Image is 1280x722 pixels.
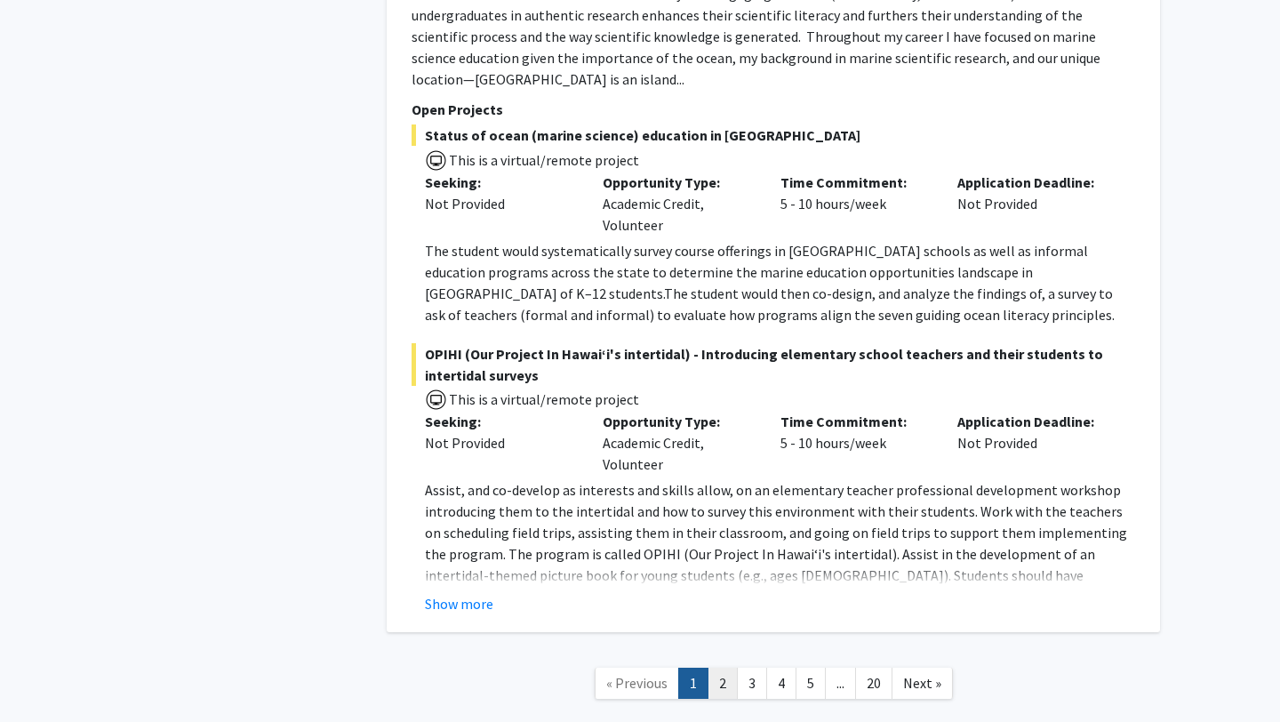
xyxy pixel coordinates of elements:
[447,151,639,169] span: This is a virtual/remote project
[425,593,493,614] button: Show more
[944,411,1122,475] div: Not Provided
[425,172,576,193] p: Seeking:
[412,124,1135,146] span: Status of ocean (marine science) education in [GEOGRAPHIC_DATA]
[13,642,76,709] iframe: Chat
[447,390,639,408] span: This is a virtual/remote project
[425,285,1115,324] span: The student would then co-design, and analyze the findings of, a survey to ask of teachers (forma...
[767,411,945,475] div: 5 - 10 hours/week
[606,674,668,692] span: « Previous
[957,172,1108,193] p: Application Deadline:
[412,99,1135,120] p: Open Projects
[412,343,1135,386] span: OPIHI (Our Project In Hawai‘i's intertidal) - Introducing elementary school teachers and their st...
[780,172,932,193] p: Time Commitment:
[780,411,932,432] p: Time Commitment:
[855,668,892,699] a: 20
[892,668,953,699] a: Next
[957,411,1108,432] p: Application Deadline:
[836,674,844,692] span: ...
[678,668,708,699] a: 1
[767,172,945,236] div: 5 - 10 hours/week
[425,479,1135,629] p: Assist, and co-develop as interests and skills allow, on an elementary teacher professional devel...
[425,432,576,453] div: Not Provided
[589,411,767,475] div: Academic Credit, Volunteer
[387,650,1160,722] nav: Page navigation
[425,193,576,214] div: Not Provided
[425,240,1135,325] p: The student would systematically survey course offerings in [GEOGRAPHIC_DATA] schools as well as ...
[796,668,826,699] a: 5
[766,668,796,699] a: 4
[603,172,754,193] p: Opportunity Type:
[595,668,679,699] a: Previous Page
[944,172,1122,236] div: Not Provided
[737,668,767,699] a: 3
[903,674,941,692] span: Next »
[425,411,576,432] p: Seeking:
[589,172,767,236] div: Academic Credit, Volunteer
[708,668,738,699] a: 2
[603,411,754,432] p: Opportunity Type:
